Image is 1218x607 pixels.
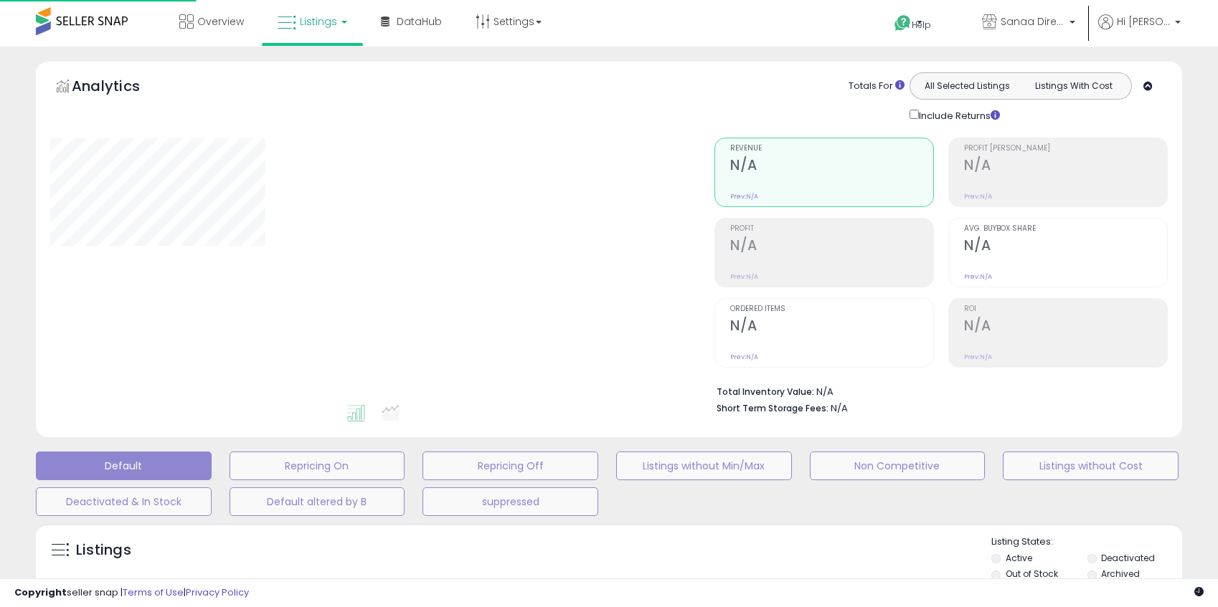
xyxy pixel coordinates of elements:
small: Prev: N/A [730,272,758,281]
h2: N/A [964,157,1167,176]
button: suppressed [422,487,598,516]
h5: Analytics [72,76,168,100]
span: Profit [730,225,933,233]
small: Prev: N/A [964,353,992,361]
small: Prev: N/A [730,353,758,361]
button: Listings without Min/Max [616,451,792,480]
span: Revenue [730,145,933,153]
i: Get Help [894,14,912,32]
button: Repricing Off [422,451,598,480]
div: Totals For [849,80,905,93]
a: Help [883,4,959,47]
b: Short Term Storage Fees: [717,402,828,414]
h2: N/A [964,317,1167,337]
button: Listings With Cost [1020,77,1127,95]
b: Total Inventory Value: [717,386,814,398]
small: Prev: N/A [964,272,992,281]
button: Repricing On [230,451,405,480]
span: Listings [300,14,337,29]
small: Prev: N/A [964,192,992,201]
span: Avg. Buybox Share [964,225,1167,233]
span: Hi [PERSON_NAME] [1117,14,1171,29]
strong: Copyright [14,586,67,599]
button: Default altered by B [230,487,405,516]
a: Hi [PERSON_NAME] [1098,14,1181,47]
h2: N/A [730,237,933,257]
button: Listings without Cost [1003,451,1179,480]
button: Deactivated & In Stock [36,487,212,516]
span: Ordered Items [730,305,933,313]
div: Include Returns [899,107,1017,123]
span: DataHub [397,14,442,29]
span: ROI [964,305,1167,313]
button: Default [36,451,212,480]
span: Overview [197,14,244,29]
span: Profit [PERSON_NAME] [964,145,1167,153]
h2: N/A [730,157,933,176]
span: Sanaa Direct [1001,14,1065,29]
span: Help [912,19,931,31]
button: All Selected Listings [914,77,1021,95]
li: N/A [717,382,1157,399]
button: Non Competitive [810,451,986,480]
small: Prev: N/A [730,192,758,201]
span: N/A [831,401,848,415]
h2: N/A [964,237,1167,257]
div: seller snap | | [14,586,249,600]
h2: N/A [730,317,933,337]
